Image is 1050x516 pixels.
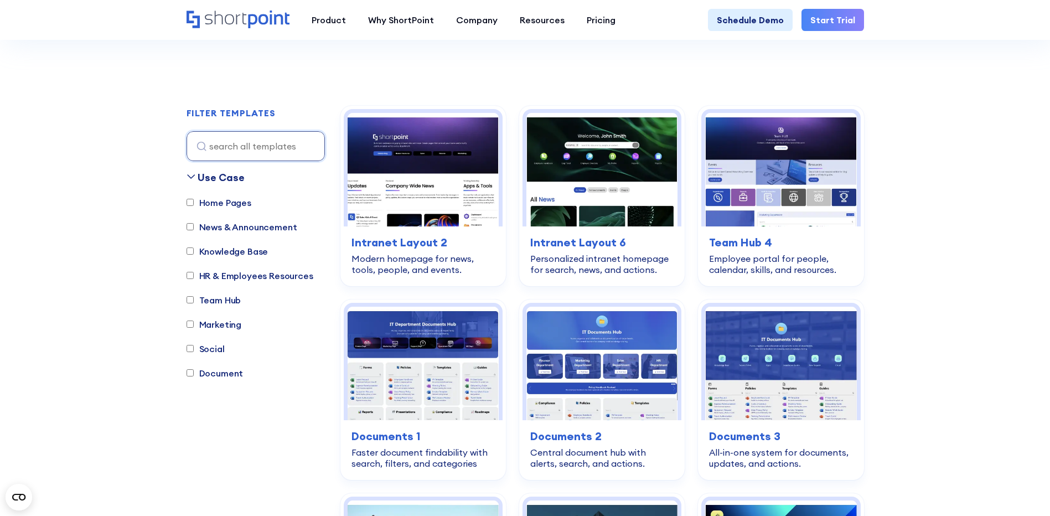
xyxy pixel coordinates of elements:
[587,13,615,27] div: Pricing
[187,369,194,376] input: Document
[519,300,685,480] a: Documents 2 – Document Management Template: Central document hub with alerts, search, and actions...
[698,300,863,480] a: Documents 3 – Document Management System Template: All-in-one system for documents, updates, and ...
[340,106,506,286] a: Intranet Layout 2 – SharePoint Homepage Design: Modern homepage for news, tools, people, and even...
[698,106,863,286] a: Team Hub 4 – SharePoint Employee Portal Template: Employee portal for people, calendar, skills, a...
[526,307,677,420] img: Documents 2 – Document Management Template: Central document hub with alerts, search, and actions.
[351,234,495,251] h3: Intranet Layout 2
[445,9,509,31] a: Company
[709,234,852,251] h3: Team Hub 4
[187,11,289,29] a: Home
[6,484,32,510] button: Open CMP widget
[187,220,297,234] label: News & Announcement
[995,463,1050,516] iframe: Chat Widget
[509,9,576,31] a: Resources
[187,318,242,331] label: Marketing
[187,342,225,355] label: Social
[187,245,268,258] label: Knowledge Base
[368,13,434,27] div: Why ShortPoint
[187,131,325,161] input: search all templates
[708,9,793,31] a: Schedule Demo
[187,296,194,303] input: Team Hub
[312,13,346,27] div: Product
[187,367,244,380] label: Document
[519,106,685,286] a: Intranet Layout 6 – SharePoint Homepage Design: Personalized intranet homepage for search, news, ...
[456,13,498,27] div: Company
[187,321,194,328] input: Marketing
[520,13,565,27] div: Resources
[351,253,495,275] div: Modern homepage for news, tools, people, and events.
[187,199,194,206] input: Home Pages
[198,170,245,185] div: Use Case
[526,113,677,226] img: Intranet Layout 6 – SharePoint Homepage Design: Personalized intranet homepage for search, news, ...
[530,447,674,469] div: Central document hub with alerts, search, and actions.
[357,9,445,31] a: Why ShortPoint
[187,272,194,279] input: HR & Employees Resources
[705,307,856,420] img: Documents 3 – Document Management System Template: All-in-one system for documents, updates, and ...
[187,269,313,282] label: HR & Employees Resources
[705,113,856,226] img: Team Hub 4 – SharePoint Employee Portal Template: Employee portal for people, calendar, skills, a...
[348,113,499,226] img: Intranet Layout 2 – SharePoint Homepage Design: Modern homepage for news, tools, people, and events.
[187,196,251,209] label: Home Pages
[187,109,276,117] div: FILTER TEMPLATES
[351,447,495,469] div: Faster document findability with search, filters, and categories
[530,428,674,445] h3: Documents 2
[340,300,506,480] a: Documents 1 – SharePoint Document Library Template: Faster document findability with search, filt...
[351,428,495,445] h3: Documents 1
[576,9,627,31] a: Pricing
[187,345,194,352] input: Social
[301,9,357,31] a: Product
[530,253,674,275] div: Personalized intranet homepage for search, news, and actions.
[187,293,241,307] label: Team Hub
[348,307,499,420] img: Documents 1 – SharePoint Document Library Template: Faster document findability with search, filt...
[187,223,194,230] input: News & Announcement
[530,234,674,251] h3: Intranet Layout 6
[709,253,852,275] div: Employee portal for people, calendar, skills, and resources.
[187,247,194,255] input: Knowledge Base
[709,447,852,469] div: All-in-one system for documents, updates, and actions.
[801,9,864,31] a: Start Trial
[709,428,852,445] h3: Documents 3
